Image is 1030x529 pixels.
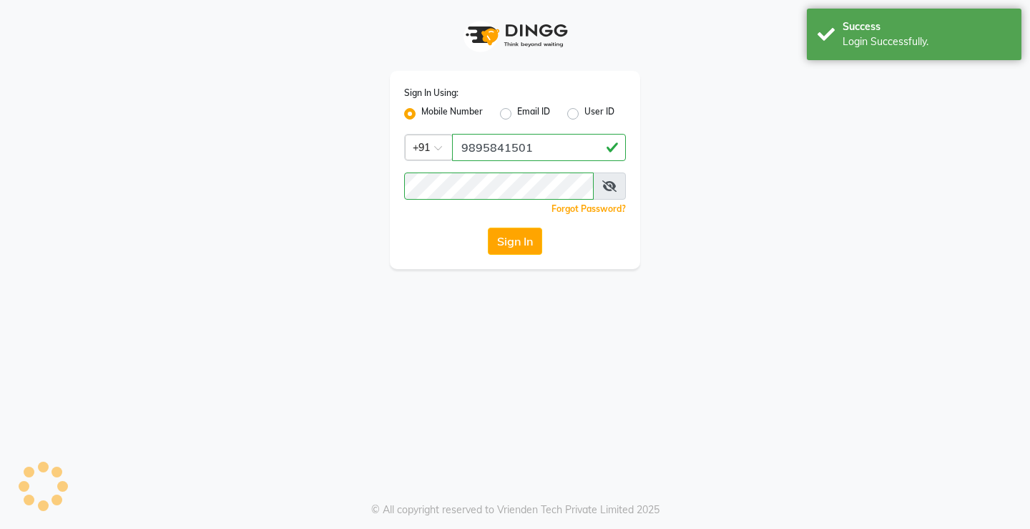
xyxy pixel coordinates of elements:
label: Mobile Number [421,105,483,122]
input: Username [404,173,594,200]
button: Sign In [488,228,542,255]
input: Username [452,134,626,161]
div: Success [843,19,1011,34]
img: logo1.svg [458,14,572,57]
label: User ID [584,105,614,122]
div: Login Successfully. [843,34,1011,49]
label: Sign In Using: [404,87,458,100]
a: Forgot Password? [551,203,626,214]
label: Email ID [517,105,550,122]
